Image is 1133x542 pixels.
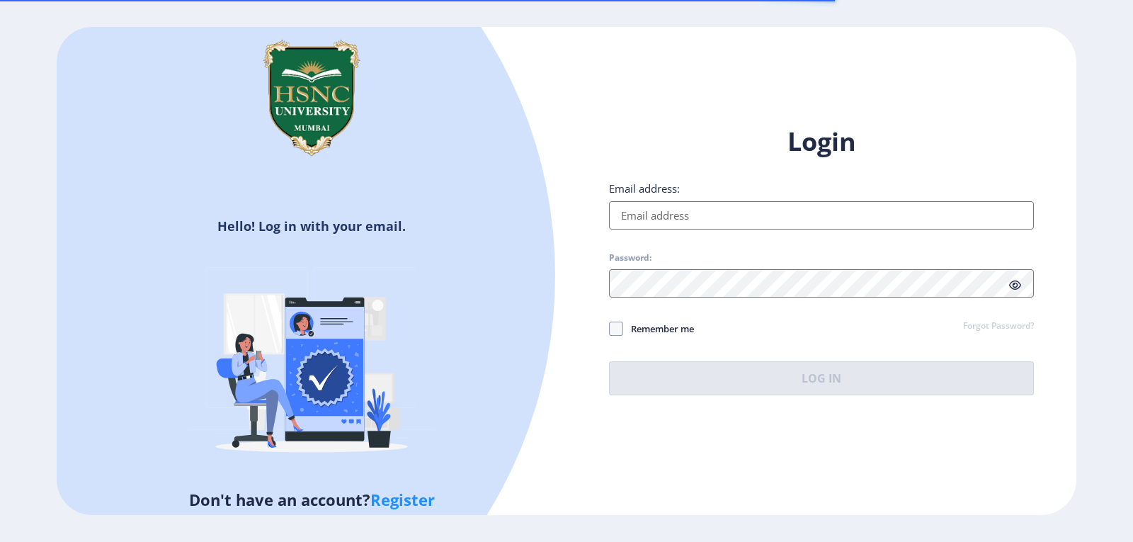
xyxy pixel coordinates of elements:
a: Forgot Password? [963,320,1034,333]
span: Remember me [623,320,694,337]
img: Verified-rafiki.svg [188,240,435,488]
button: Log In [609,361,1034,395]
h5: Don't have an account? [67,488,556,511]
label: Email address: [609,181,680,196]
a: Register [370,489,435,510]
input: Email address [609,201,1034,230]
label: Password: [609,252,651,264]
img: hsnc.png [241,27,382,169]
h1: Login [609,125,1034,159]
